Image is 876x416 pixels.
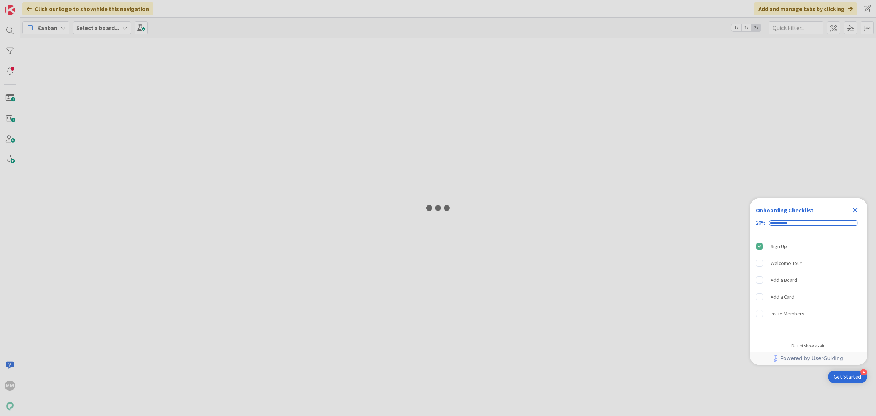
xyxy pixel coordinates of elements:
div: Add a Board is incomplete. [753,272,864,288]
div: Add a Card [771,292,794,301]
div: 9+ [57,3,61,9]
div: Onboarding Checklist [756,206,814,215]
span: Powered by UserGuiding [780,354,843,363]
div: Invite Members [771,309,804,318]
div: Welcome Tour is incomplete. [753,255,864,271]
div: Footer [750,352,867,365]
div: Welcome Tour [771,259,802,268]
div: Add a Board [771,276,797,284]
span: Support [35,1,53,10]
div: Do not show again [791,343,826,349]
div: Checklist Container [750,198,867,365]
div: Close Checklist [849,204,861,216]
div: 20% [756,220,766,226]
div: 4 [860,369,867,375]
div: Get Started [834,373,861,381]
div: Sign Up is complete. [753,238,864,254]
div: Checklist items [750,235,867,338]
div: Checklist progress: 20% [756,220,861,226]
div: Add a Card is incomplete. [753,289,864,305]
a: Powered by UserGuiding [754,352,863,365]
div: Sign Up [771,242,787,251]
div: Invite Members is incomplete. [753,306,864,322]
div: Open Get Started checklist, remaining modules: 4 [828,371,867,383]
